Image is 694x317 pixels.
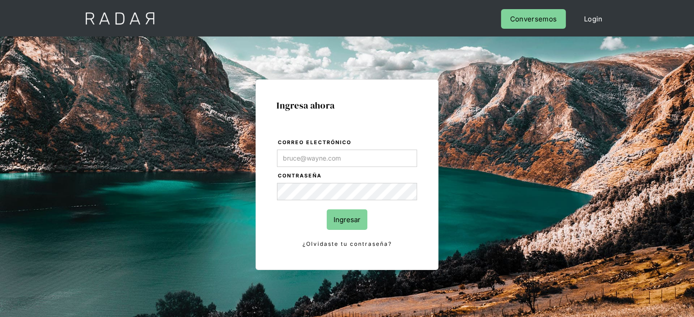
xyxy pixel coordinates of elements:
a: Login [575,9,612,29]
a: ¿Olvidaste tu contraseña? [277,239,417,249]
form: Login Form [277,138,417,249]
input: bruce@wayne.com [277,150,417,167]
h1: Ingresa ahora [277,100,417,110]
label: Contraseña [278,171,417,181]
label: Correo electrónico [278,138,417,147]
input: Ingresar [327,209,367,230]
a: Conversemos [501,9,566,29]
